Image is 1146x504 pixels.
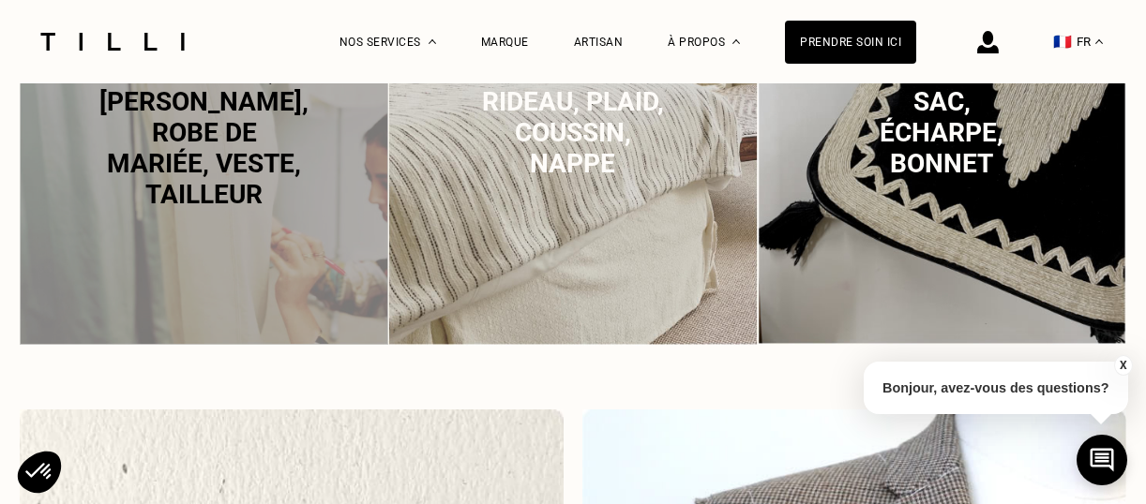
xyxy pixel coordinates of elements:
[481,36,529,49] a: Marque
[864,362,1128,414] p: Bonjour, avez-vous des questions?
[574,36,624,49] a: Artisan
[732,39,740,44] img: Menu déroulant à propos
[34,33,191,51] img: Logo du service de couturière Tilli
[977,31,999,53] img: icône connexion
[1053,33,1072,51] span: 🇫🇷
[99,24,309,210] span: Vêtements : pantalon, [PERSON_NAME], robe de mariée, veste, tailleur
[849,55,1034,179] span: Accessoires : sac, écharpe, bonnet
[1113,355,1132,376] button: X
[482,55,664,179] span: Décoration : rideau, plaid, coussin, nappe
[785,21,916,64] a: Prendre soin ici
[1095,39,1103,44] img: menu déroulant
[429,39,436,44] img: Menu déroulant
